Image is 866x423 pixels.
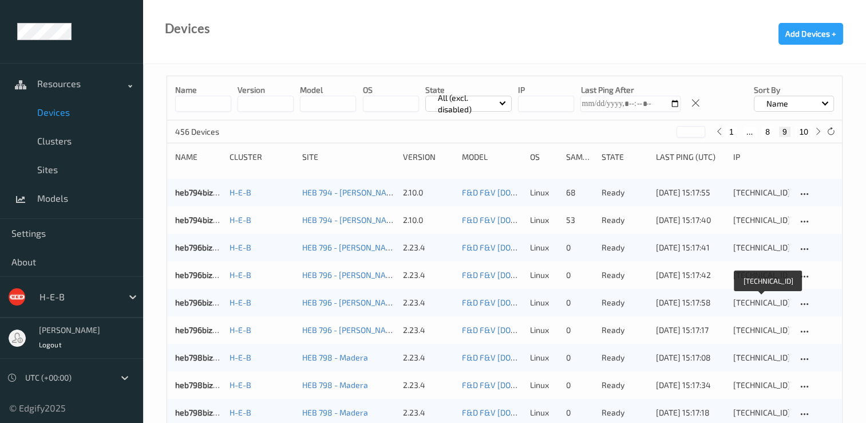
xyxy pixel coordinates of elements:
a: F&D F&V [DOMAIN_NAME] (Daily) [DATE] 16:30 [DATE] 16:30 Auto Save [462,215,716,225]
p: ready [602,269,648,281]
a: H-E-B [230,325,251,335]
div: 2.23.4 [403,352,454,363]
p: model [300,84,356,96]
a: HEB 796 - [PERSON_NAME] Exchg [302,325,424,335]
p: Name [762,98,792,109]
div: 0 [566,352,594,363]
p: linux [530,352,558,363]
a: F&D F&V [DOMAIN_NAME] (Daily) [DATE] 16:30 [DATE] 16:30 Auto Save [462,380,716,390]
div: 2.23.4 [403,379,454,391]
a: HEB 794 - [PERSON_NAME] [302,187,401,197]
div: 2.23.4 [403,407,454,418]
div: version [403,151,454,163]
a: H-E-B [230,380,251,390]
div: 2.23.4 [403,297,454,308]
div: [TECHNICAL_ID] [733,269,789,281]
p: All (excl. disabled) [434,92,499,115]
a: H-E-B [230,270,251,280]
div: [DATE] 15:17:18 [656,407,725,418]
a: F&D F&V [DOMAIN_NAME] (Daily) [DATE] 16:30 [DATE] 16:30 Auto Save [462,187,716,197]
div: [DATE] 15:17:34 [656,379,725,391]
a: H-E-B [230,352,251,362]
div: 2.23.4 [403,242,454,253]
p: ready [602,352,648,363]
div: 0 [566,407,594,418]
p: State [425,84,512,96]
div: [DATE] 15:17:42 [656,269,725,281]
div: [DATE] 15:17:55 [656,187,725,198]
div: [TECHNICAL_ID] [733,242,789,253]
div: ip [733,151,789,163]
button: Add Devices + [778,23,843,45]
button: 10 [796,127,812,137]
a: HEB 798 - Madera [302,352,368,362]
div: [DATE] 15:17:58 [656,297,725,308]
p: Last Ping After [580,84,681,96]
div: [DATE] 15:17:41 [656,242,725,253]
div: [DATE] 15:17:08 [656,352,725,363]
a: heb796bizedg60 [175,242,235,252]
p: Name [175,84,231,96]
a: heb798bizedg54 [175,408,236,417]
p: ready [602,297,648,308]
div: 0 [566,297,594,308]
p: linux [530,297,558,308]
p: version [238,84,294,96]
div: Model [462,151,522,163]
div: 68 [566,187,594,198]
div: 2.23.4 [403,324,454,336]
p: linux [530,187,558,198]
a: H-E-B [230,215,251,225]
button: ... [743,127,757,137]
p: ready [602,379,648,391]
div: Last Ping (UTC) [656,151,725,163]
p: Sort by [754,84,834,96]
div: 53 [566,214,594,226]
div: 0 [566,324,594,336]
div: [TECHNICAL_ID] [733,379,789,391]
div: 2.10.0 [403,187,454,198]
div: 2.10.0 [403,214,454,226]
p: linux [530,407,558,418]
p: OS [363,84,419,96]
a: F&D F&V [DOMAIN_NAME] (Daily) [DATE] 16:30 [DATE] 16:30 Auto Save [462,270,716,280]
p: linux [530,214,558,226]
div: Devices [165,23,210,34]
p: IP [518,84,574,96]
button: 9 [779,127,790,137]
a: H-E-B [230,297,251,307]
p: linux [530,379,558,391]
div: [TECHNICAL_ID] [733,187,789,198]
p: ready [602,242,648,253]
div: Site [302,151,395,163]
p: ready [602,214,648,226]
a: F&D F&V [DOMAIN_NAME] (Daily) [DATE] 16:30 [DATE] 16:30 Auto Save [462,242,716,252]
a: HEB 798 - Madera [302,408,368,417]
p: linux [530,269,558,281]
a: heb798bizedg52 [175,352,236,362]
button: 1 [726,127,737,137]
a: H-E-B [230,408,251,417]
a: heb794bizedg62 [175,187,236,197]
div: 0 [566,269,594,281]
a: H-E-B [230,187,251,197]
a: HEB 794 - [PERSON_NAME] [302,215,401,225]
button: 8 [762,127,773,137]
p: ready [602,324,648,336]
div: [TECHNICAL_ID] [733,324,789,336]
div: Samples [566,151,594,163]
div: [TECHNICAL_ID] [733,407,789,418]
div: [DATE] 15:17:17 [656,324,725,336]
a: heb796bizedg61 [175,270,234,280]
a: F&D F&V [DOMAIN_NAME] (Daily) [DATE] 16:30 [DATE] 16:30 Auto Save [462,408,716,417]
a: HEB 796 - [PERSON_NAME] Exchg [302,242,424,252]
a: HEB 796 - [PERSON_NAME] Exchg [302,270,424,280]
div: [TECHNICAL_ID] [733,214,789,226]
div: [TECHNICAL_ID] [733,297,789,308]
div: 0 [566,242,594,253]
a: heb796bizedg63 [175,325,235,335]
a: heb798bizedg53 [175,380,236,390]
p: linux [530,324,558,336]
p: ready [602,407,648,418]
div: [DATE] 15:17:40 [656,214,725,226]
